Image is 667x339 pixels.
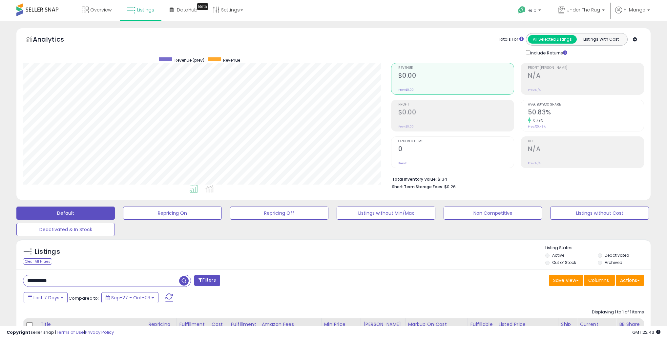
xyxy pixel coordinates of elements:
[616,275,644,286] button: Actions
[545,245,651,251] p: Listing States:
[392,176,437,182] b: Total Inventory Value:
[33,294,59,301] span: Last 7 Days
[175,57,204,63] span: Revenue (prev)
[398,145,514,154] h2: 0
[528,66,644,70] span: Profit [PERSON_NAME]
[499,321,555,328] div: Listed Price
[56,329,84,335] a: Terms of Use
[35,247,60,256] h5: Listings
[179,321,206,328] div: Fulfillment
[444,207,542,220] button: Non Competitive
[230,207,328,220] button: Repricing Off
[137,7,154,13] span: Listings
[588,277,609,284] span: Columns
[111,294,150,301] span: Sep-27 - Oct-03
[528,35,577,44] button: All Selected Listings
[398,66,514,70] span: Revenue
[528,145,644,154] h2: N/A
[584,275,615,286] button: Columns
[337,207,435,220] button: Listings without Min/Max
[398,161,407,165] small: Prev: 0
[69,295,99,301] span: Compared to:
[592,309,644,315] div: Displaying 1 to 1 of 1 items
[518,6,526,14] i: Get Help
[223,57,240,63] span: Revenue
[552,252,564,258] label: Active
[262,321,319,328] div: Amazon Fees
[528,72,644,81] h2: N/A
[528,125,546,129] small: Prev: 50.43%
[324,321,358,328] div: Min Price
[40,321,143,328] div: Title
[177,7,198,13] span: DataHub
[576,35,625,44] button: Listings With Cost
[528,161,541,165] small: Prev: N/A
[580,321,614,335] div: Current Buybox Price
[398,103,514,107] span: Profit
[16,223,115,236] button: Deactivated & In Stock
[392,175,639,183] li: $134
[615,7,650,21] a: Hi Mange
[398,125,414,129] small: Prev: $0.00
[624,7,645,13] span: Hi Mange
[90,7,112,13] span: Overview
[521,49,575,56] div: Include Returns
[398,72,514,81] h2: $0.00
[470,321,493,335] div: Fulfillable Quantity
[619,321,643,335] div: BB Share 24h.
[528,109,644,117] h2: 50.83%
[552,260,576,265] label: Out of Stock
[194,275,220,286] button: Filters
[528,103,644,107] span: Avg. Buybox Share
[212,321,225,328] div: Cost
[513,1,548,21] a: Help
[567,7,600,13] span: Under The Rug
[7,329,31,335] strong: Copyright
[398,109,514,117] h2: $0.00
[392,184,443,189] b: Short Term Storage Fees:
[528,8,536,13] span: Help
[549,275,583,286] button: Save View
[605,260,622,265] label: Archived
[101,292,158,303] button: Sep-27 - Oct-03
[7,329,114,336] div: seller snap | |
[528,88,541,92] small: Prev: N/A
[528,140,644,143] span: ROI
[498,36,524,43] div: Totals For
[24,292,68,303] button: Last 7 Days
[23,258,52,265] div: Clear All Filters
[531,118,543,123] small: 0.79%
[398,88,414,92] small: Prev: $0.00
[16,207,115,220] button: Default
[231,321,256,335] div: Fulfillment Cost
[148,321,174,328] div: Repricing
[632,329,660,335] span: 2025-10-11 22:43 GMT
[444,184,456,190] span: $0.26
[197,3,208,10] div: Tooltip anchor
[364,321,403,328] div: [PERSON_NAME]
[398,140,514,143] span: Ordered Items
[605,252,629,258] label: Deactivated
[85,329,114,335] a: Privacy Policy
[123,207,221,220] button: Repricing On
[408,321,465,328] div: Markup on Cost
[561,321,574,335] div: Ship Price
[33,35,77,46] h5: Analytics
[550,207,649,220] button: Listings without Cost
